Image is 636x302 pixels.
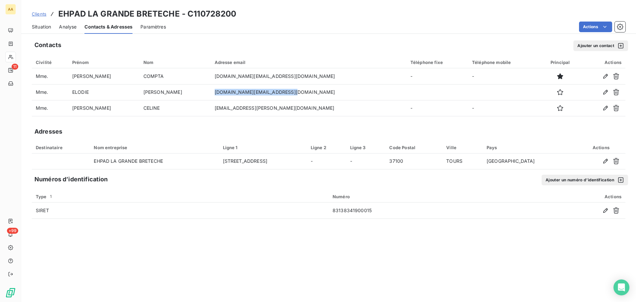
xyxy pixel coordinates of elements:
[410,60,464,65] div: Téléphone fixe
[483,153,577,169] td: [GEOGRAPHIC_DATA]
[139,84,211,100] td: [PERSON_NAME]
[613,279,629,295] div: Open Intercom Messenger
[516,194,621,199] div: Actions
[7,228,18,234] span: +99
[36,194,325,200] div: Type
[140,24,166,30] span: Paramètres
[442,153,483,169] td: TOURS
[333,194,508,199] div: Numéro
[36,60,64,65] div: Civilité
[215,60,402,65] div: Adresse email
[350,145,382,150] div: Ligne 3
[5,4,16,15] div: AA
[34,175,108,184] h5: Numéros d’identification
[32,68,68,84] td: Mme.
[487,145,573,150] div: Pays
[90,153,219,169] td: EHPAD LA GRANDE BRETECHE
[329,203,512,218] td: 83138341900015
[68,100,139,116] td: [PERSON_NAME]
[5,287,16,298] img: Logo LeanPay
[389,145,438,150] div: Code Postal
[585,60,621,65] div: Actions
[446,145,479,150] div: Ville
[12,64,18,70] span: 11
[307,153,346,169] td: -
[5,65,16,76] a: 11
[543,60,577,65] div: Principal
[468,100,539,116] td: -
[581,145,621,150] div: Actions
[84,24,132,30] span: Contacts & Adresses
[34,127,62,136] h5: Adresses
[579,22,612,32] button: Actions
[311,145,342,150] div: Ligne 2
[32,24,51,30] span: Situation
[211,100,406,116] td: [EMAIL_ADDRESS][PERSON_NAME][DOMAIN_NAME]
[94,145,215,150] div: Nom entreprise
[223,145,303,150] div: Ligne 1
[32,11,46,17] a: Clients
[406,100,468,116] td: -
[219,153,307,169] td: [STREET_ADDRESS]
[211,84,406,100] td: [DOMAIN_NAME][EMAIL_ADDRESS][DOMAIN_NAME]
[139,68,211,84] td: COMPTA
[468,68,539,84] td: -
[143,60,207,65] div: Nom
[573,40,628,51] button: Ajouter un contact
[139,100,211,116] td: CELINE
[58,8,237,20] h3: EHPAD LA GRANDE BRETECHE - C110728200
[36,145,86,150] div: Destinataire
[346,153,386,169] td: -
[32,203,329,218] td: SIRET
[59,24,77,30] span: Analyse
[32,84,68,100] td: Mme.
[385,153,442,169] td: 37100
[542,175,628,185] button: Ajouter un numéro d’identification
[211,68,406,84] td: [DOMAIN_NAME][EMAIL_ADDRESS][DOMAIN_NAME]
[48,194,54,200] span: 1
[34,40,61,50] h5: Contacts
[68,84,139,100] td: ELODIE
[68,68,139,84] td: [PERSON_NAME]
[472,60,535,65] div: Téléphone mobile
[406,68,468,84] td: -
[72,60,135,65] div: Prénom
[32,100,68,116] td: Mme.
